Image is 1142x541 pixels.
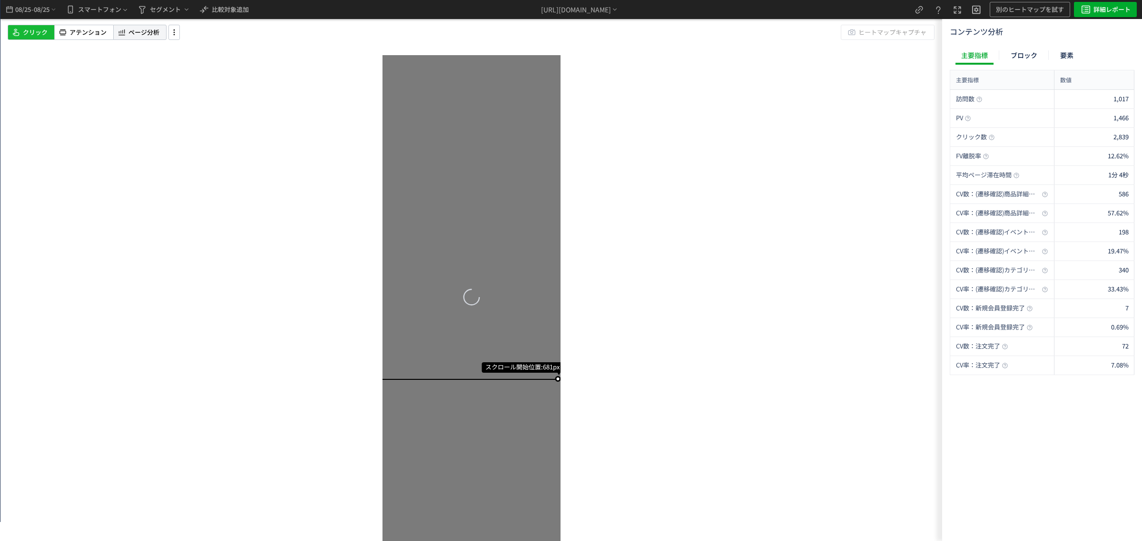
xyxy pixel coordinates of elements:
div: [URL][DOMAIN_NAME] [541,5,611,15]
span: ヒートマップキャプチャ [858,25,926,39]
span: 比較対象追加 [212,5,249,14]
span: アテンション [69,28,107,37]
button: ヒートマップキャプチャ [841,25,935,40]
span: ページ分析 [128,28,159,37]
span: スマートフォン [78,2,121,17]
span: セグメント [150,2,181,17]
span: クリック [23,28,48,37]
